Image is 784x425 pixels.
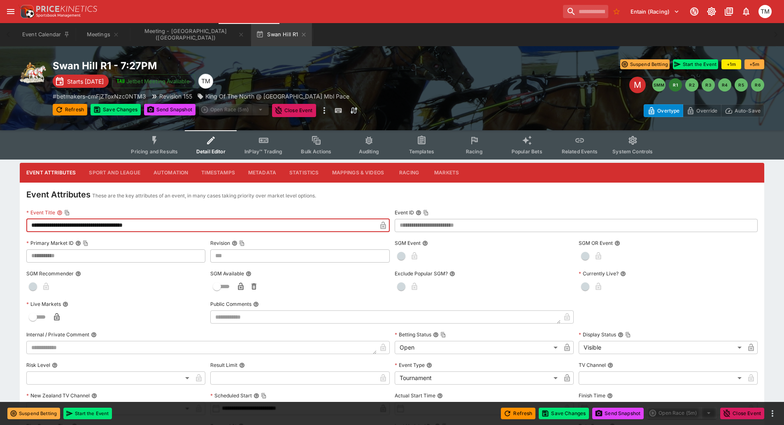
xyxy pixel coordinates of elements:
[272,104,316,117] button: Close Event
[246,271,251,277] button: SGM Available
[239,240,245,246] button: Copy To Clipboard
[428,163,465,183] button: Markets
[395,362,425,369] p: Event Type
[669,78,682,92] button: R1
[501,408,535,419] button: Refresh
[625,332,631,338] button: Copy To Clipboard
[199,104,269,115] div: split button
[751,78,764,92] button: R6
[512,148,542,155] span: Popular Bets
[423,210,429,216] button: Copy To Clipboard
[195,163,242,183] button: Timestamps
[422,240,428,246] button: SGM Event
[196,148,226,155] span: Detail Editor
[696,106,717,115] p: Override
[652,78,764,92] nav: pagination navigation
[629,77,646,93] div: Edit Meeting
[620,271,626,277] button: Currently Live?
[75,271,81,277] button: SGM Recommender
[20,59,46,86] img: harness_racing.png
[53,104,87,115] button: Refresh
[440,332,446,338] button: Copy To Clipboard
[63,408,112,419] button: Start the Event
[242,163,283,183] button: Metadata
[644,104,764,117] div: Start From
[36,6,97,12] img: PriceKinetics
[131,148,178,155] span: Pricing and Results
[683,104,721,117] button: Override
[614,240,620,246] button: SGM OR Event
[758,5,772,18] div: Tristan Matheson
[721,104,764,117] button: Auto-Save
[326,163,391,183] button: Mappings & Videos
[131,23,249,46] button: Meeting - Swan Hill (AUS)
[607,393,613,399] button: Finish Time
[359,148,379,155] span: Auditing
[20,163,82,183] button: Event Attributes
[91,332,97,338] button: Internal / Private Comment
[579,331,616,338] p: Display Status
[26,189,91,200] h4: Event Attributes
[644,104,683,117] button: Overtype
[562,148,598,155] span: Related Events
[652,78,665,92] button: SMM
[63,301,68,307] button: Live Markets
[395,270,448,277] p: Exclude Popular SGM?
[579,341,744,354] div: Visible
[395,331,431,338] p: Betting Status
[124,130,659,160] div: Event type filters
[579,270,619,277] p: Currently Live?
[112,74,195,88] button: Jetbet Meeting Available
[721,59,741,69] button: +1m
[91,104,141,115] button: Save Changes
[261,393,267,399] button: Copy To Clipboard
[53,59,409,72] h2: Copy To Clipboard
[197,92,349,101] div: King Of The North @ Llowalong Farms Mbl Pace
[26,270,74,277] p: SGM Recommender
[647,407,717,419] div: split button
[52,362,58,368] button: Risk Level
[756,2,774,21] button: Tristan Matheson
[92,192,316,200] p: These are the key attributes of an event, in many cases taking priority over market level options.
[26,301,61,308] p: Live Markets
[579,240,613,247] p: SGM OR Event
[687,4,702,19] button: Connected to PK
[251,23,312,46] button: Swan Hill R1
[36,14,81,17] img: Sportsbook Management
[718,78,731,92] button: R4
[210,301,251,308] p: Public Comments
[57,210,63,216] button: Event TitleCopy To Clipboard
[319,104,329,117] button: more
[7,408,60,419] button: Suspend Betting
[82,163,147,183] button: Sport and League
[144,104,195,115] button: Send Snapshot
[657,106,679,115] p: Overtype
[301,148,331,155] span: Bulk Actions
[702,78,715,92] button: R3
[416,210,421,216] button: Event IDCopy To Clipboard
[18,3,35,20] img: PriceKinetics Logo
[607,362,613,368] button: TV Channel
[620,59,670,69] button: Suspend Betting
[704,4,719,19] button: Toggle light/dark mode
[17,23,75,46] button: Event Calendar
[26,209,55,216] p: Event Title
[210,240,230,247] p: Revision
[563,5,608,18] input: search
[53,92,146,101] p: Copy To Clipboard
[466,148,483,155] span: Racing
[239,362,245,368] button: Result Limit
[409,148,434,155] span: Templates
[592,408,644,419] button: Send Snapshot
[391,163,428,183] button: Racing
[395,371,561,385] div: Tournament
[395,392,435,399] p: Actual Start Time
[26,240,74,247] p: Primary Market ID
[739,4,754,19] button: Notifications
[539,408,589,419] button: Save Changes
[244,148,282,155] span: InPlay™ Trading
[673,59,718,69] button: Start the Event
[116,77,125,85] img: jetbet-logo.svg
[147,163,195,183] button: Automation
[721,4,736,19] button: Documentation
